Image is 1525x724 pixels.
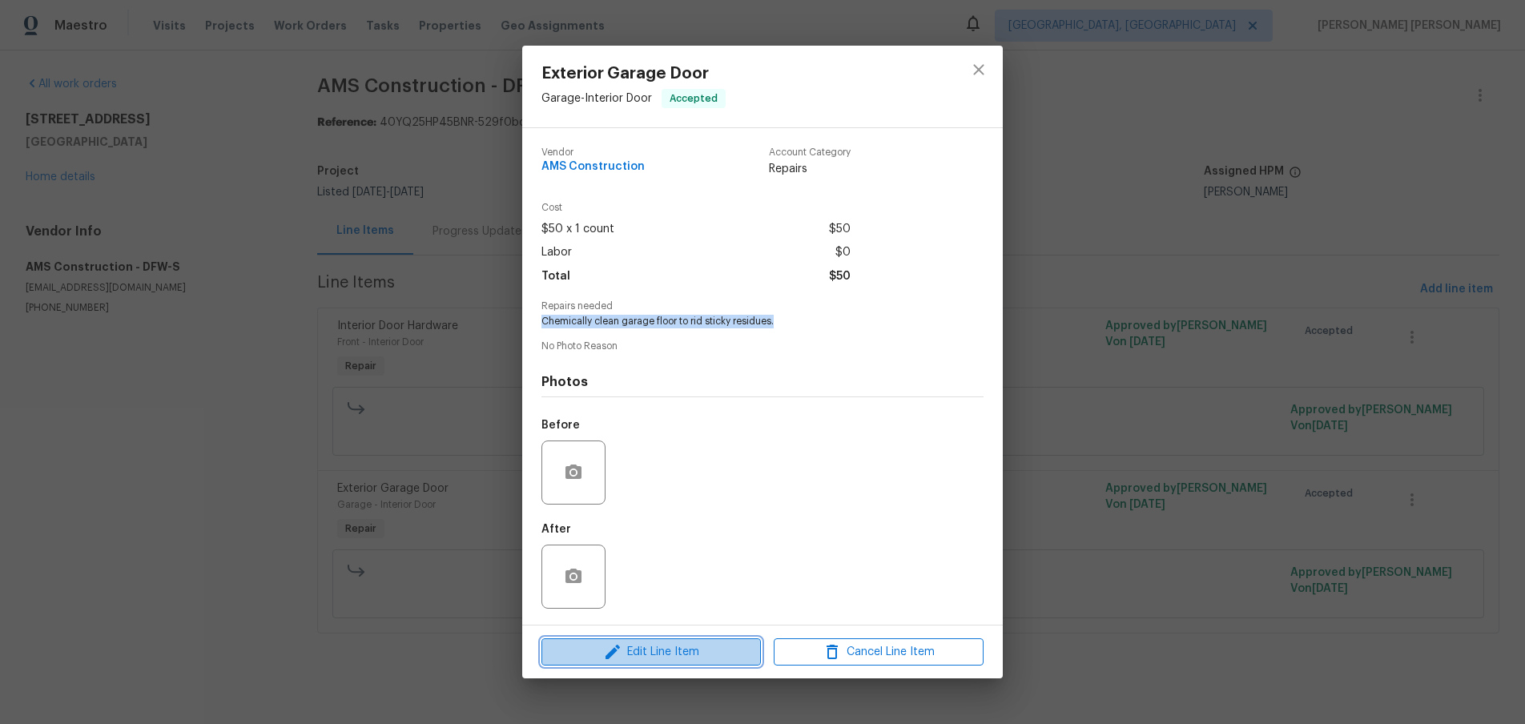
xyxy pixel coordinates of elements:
span: Edit Line Item [546,642,756,662]
span: $50 [829,265,851,288]
span: Cost [541,203,851,213]
h5: Before [541,420,580,431]
span: Chemically clean garage floor to rid sticky residues. [541,315,940,328]
span: Exterior Garage Door [541,65,726,82]
h5: After [541,524,571,535]
span: $50 x 1 count [541,218,614,241]
h4: Photos [541,374,984,390]
span: Repairs needed [541,301,984,312]
span: Account Category [769,147,851,158]
span: No Photo Reason [541,341,984,352]
span: Labor [541,241,572,264]
span: AMS Construction [541,161,645,173]
span: Garage - Interior Door [541,92,652,103]
button: Cancel Line Item [774,638,984,666]
span: Repairs [769,161,851,177]
span: Cancel Line Item [779,642,979,662]
span: Vendor [541,147,645,158]
span: $0 [835,241,851,264]
button: Edit Line Item [541,638,761,666]
span: $50 [829,218,851,241]
button: close [960,50,998,89]
span: Total [541,265,570,288]
span: Accepted [663,90,724,107]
